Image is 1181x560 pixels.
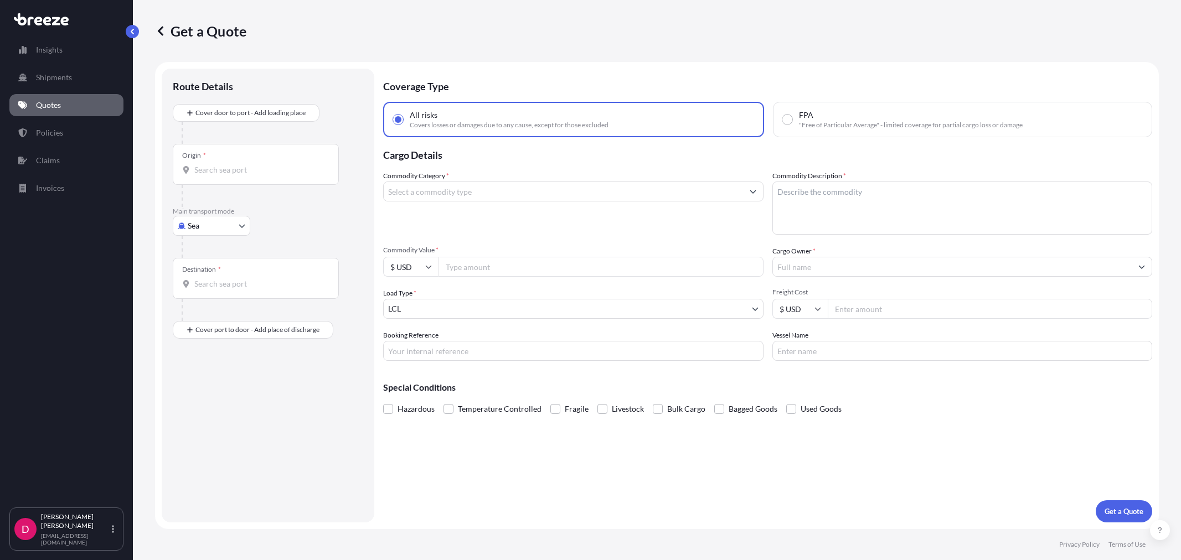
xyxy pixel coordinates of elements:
[383,246,764,255] span: Commodity Value
[772,341,1153,361] input: Enter name
[612,401,644,417] span: Livestock
[773,257,1132,277] input: Full name
[383,341,764,361] input: Your internal reference
[801,401,842,417] span: Used Goods
[383,299,764,319] button: LCL
[388,303,401,314] span: LCL
[173,216,250,236] button: Select transport
[41,532,110,546] p: [EMAIL_ADDRESS][DOMAIN_NAME]
[384,182,743,201] input: Select a commodity type
[393,115,403,125] input: All risksCovers losses or damages due to any cause, except for those excluded
[195,107,306,118] span: Cover door to port - Add loading place
[173,207,363,216] p: Main transport mode
[782,115,792,125] input: FPA"Free of Particular Average" - limited coverage for partial cargo loss or damage
[383,170,449,182] label: Commodity Category
[173,321,333,339] button: Cover port to door - Add place of discharge
[458,401,541,417] span: Temperature Controlled
[667,401,705,417] span: Bulk Cargo
[743,182,763,201] button: Show suggestions
[188,220,199,231] span: Sea
[194,164,325,175] input: Origin
[36,100,61,111] p: Quotes
[9,149,123,172] a: Claims
[9,39,123,61] a: Insights
[383,137,1152,170] p: Cargo Details
[9,122,123,144] a: Policies
[173,104,319,122] button: Cover door to port - Add loading place
[182,265,221,274] div: Destination
[195,324,319,335] span: Cover port to door - Add place of discharge
[772,170,846,182] label: Commodity Description
[410,110,437,121] span: All risks
[36,44,63,55] p: Insights
[383,69,1152,102] p: Coverage Type
[1105,506,1143,517] p: Get a Quote
[383,383,1152,392] p: Special Conditions
[772,246,816,257] label: Cargo Owner
[439,257,764,277] input: Type amount
[799,121,1023,129] span: "Free of Particular Average" - limited coverage for partial cargo loss or damage
[36,72,72,83] p: Shipments
[729,401,777,417] span: Bagged Goods
[1096,500,1152,522] button: Get a Quote
[772,330,808,341] label: Vessel Name
[182,151,206,160] div: Origin
[173,80,233,93] p: Route Details
[799,110,813,121] span: FPA
[36,155,60,166] p: Claims
[772,288,1153,297] span: Freight Cost
[1059,540,1100,549] a: Privacy Policy
[155,22,246,40] p: Get a Quote
[41,512,110,530] p: [PERSON_NAME] [PERSON_NAME]
[383,330,439,341] label: Booking Reference
[9,94,123,116] a: Quotes
[36,127,63,138] p: Policies
[828,299,1153,319] input: Enter amount
[383,288,416,299] span: Load Type
[1108,540,1146,549] a: Terms of Use
[22,523,29,535] span: D
[565,401,589,417] span: Fragile
[398,401,435,417] span: Hazardous
[1132,257,1152,277] button: Show suggestions
[9,66,123,89] a: Shipments
[194,278,325,289] input: Destination
[410,121,608,129] span: Covers losses or damages due to any cause, except for those excluded
[9,177,123,199] a: Invoices
[36,183,64,194] p: Invoices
